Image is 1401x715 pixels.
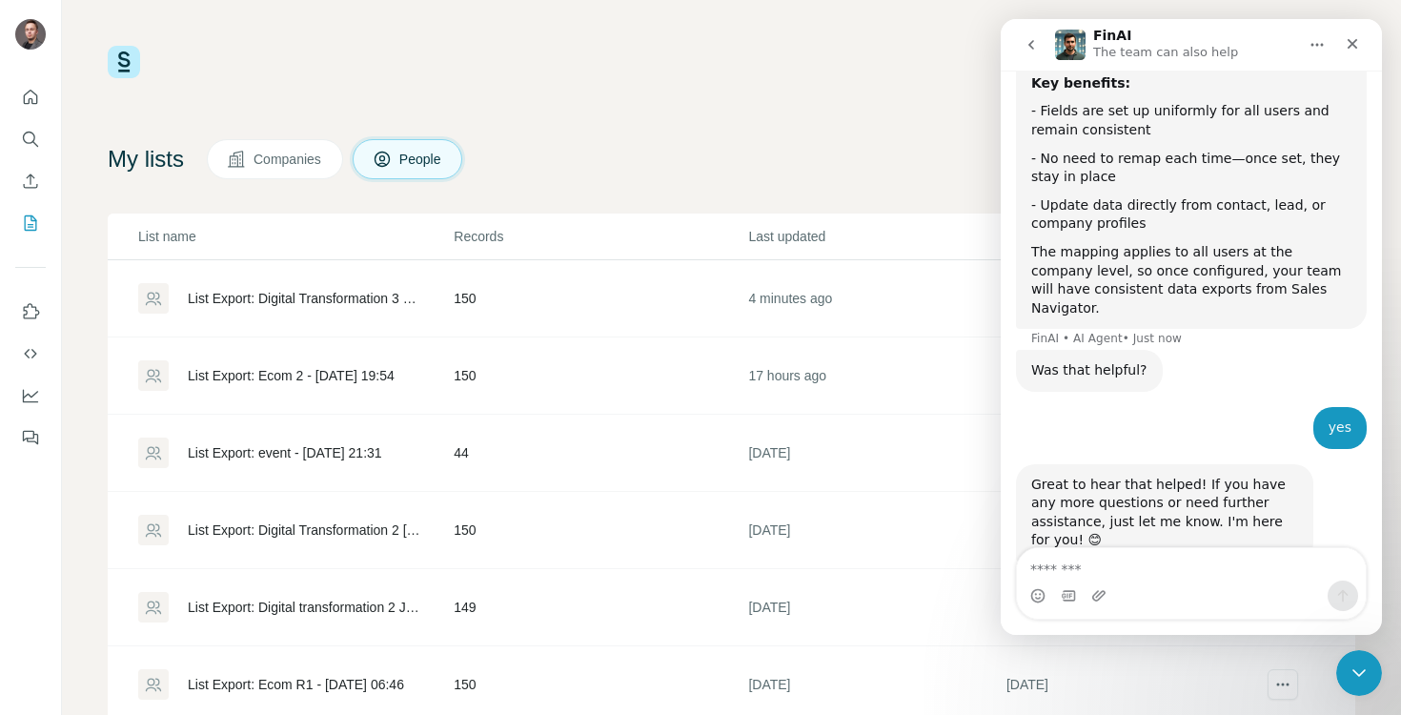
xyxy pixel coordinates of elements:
[15,378,46,413] button: Dashboard
[15,164,46,198] button: Enrich CSV
[188,675,404,694] div: List Export: Ecom R1 - [DATE] 06:46
[1268,669,1298,700] button: actions
[188,598,421,617] div: List Export: Digital transformation 2 JC - [DATE] 06:50
[747,337,1005,415] td: 17 hours ago
[453,492,747,569] td: 150
[1336,650,1382,696] iframe: Intercom live chat
[747,569,1005,646] td: [DATE]
[15,206,46,240] button: My lists
[15,80,46,114] button: Quick start
[15,19,46,50] img: Avatar
[108,46,140,78] img: Surfe Logo
[399,150,443,169] span: People
[188,366,395,385] div: List Export: Ecom 2 - [DATE] 19:54
[188,521,421,540] div: List Export: Digital Transformation 2 [PERSON_NAME] - [DATE] 06:54
[254,150,323,169] span: Companies
[453,569,747,646] td: 149
[453,260,747,337] td: 150
[138,227,452,246] p: List name
[188,443,382,462] div: List Export: event - [DATE] 21:31
[747,415,1005,492] td: [DATE]
[15,295,46,329] button: Use Surfe on LinkedIn
[748,227,1004,246] p: Last updated
[747,260,1005,337] td: 4 minutes ago
[1001,19,1382,635] iframe: Intercom live chat
[15,337,46,371] button: Use Surfe API
[188,289,421,308] div: List Export: Digital Transformation 3 JC - [DATE] 12:31
[454,227,746,246] p: Records
[453,415,747,492] td: 44
[747,492,1005,569] td: [DATE]
[108,144,184,174] h4: My lists
[15,122,46,156] button: Search
[453,337,747,415] td: 150
[15,420,46,455] button: Feedback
